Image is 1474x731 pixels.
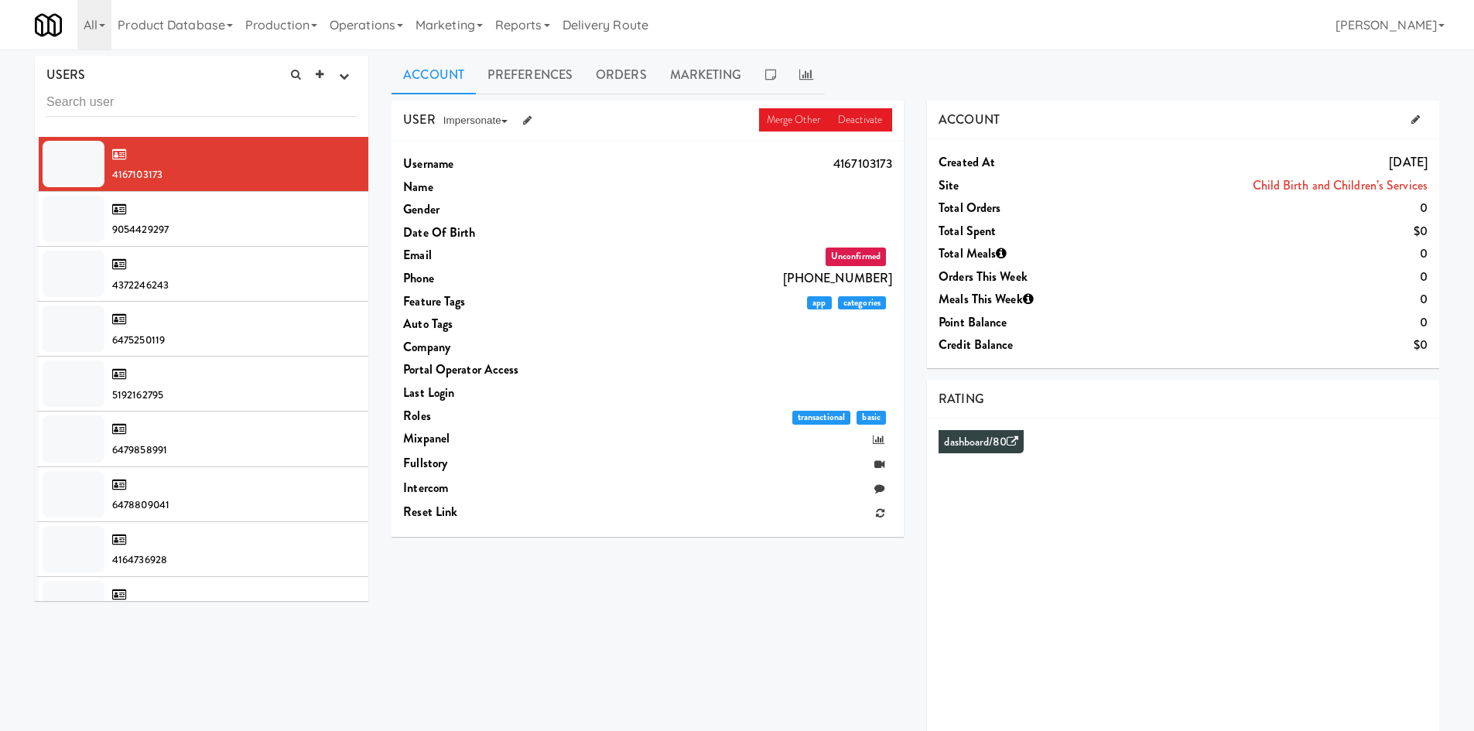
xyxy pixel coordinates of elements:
[599,267,892,290] dd: [PHONE_NUMBER]
[403,267,599,290] dt: Phone
[403,313,599,336] dt: Auto Tags
[112,222,169,237] span: 9054429297
[35,247,368,302] li: 4372246243
[944,434,1017,450] a: dashboard/80
[35,412,368,466] li: 6479858991
[112,333,165,347] span: 6475250119
[403,477,599,500] dt: Intercom
[939,196,1134,220] dt: Total Orders
[939,390,984,408] span: RATING
[403,405,599,428] dt: Roles
[46,88,357,117] input: Search user
[403,427,599,450] dt: Mixpanel
[826,248,886,266] span: Unconfirmed
[1134,242,1428,265] dd: 0
[35,302,368,357] li: 6475250119
[403,111,435,128] span: USER
[403,381,599,405] dt: Last login
[939,311,1134,334] dt: Point Balance
[939,333,1134,357] dt: Credit Balance
[1253,176,1428,194] a: Child Birth and Children’s Services
[35,192,368,247] li: 9054429297
[939,220,1134,243] dt: Total Spent
[35,467,368,522] li: 6478809041
[403,221,599,244] dt: Date Of Birth
[939,265,1134,289] dt: Orders This Week
[392,56,476,94] a: Account
[939,174,1134,197] dt: Site
[403,358,599,381] dt: Portal Operator Access
[584,56,658,94] a: Orders
[403,452,599,475] dt: Fullstory
[35,12,62,39] img: Micromart
[939,288,1134,311] dt: Meals This Week
[599,152,892,176] dd: 4167103173
[939,151,1134,174] dt: Created at
[1134,311,1428,334] dd: 0
[939,242,1134,265] dt: Total Meals
[759,108,830,132] a: Merge Other
[436,109,515,132] button: Impersonate
[112,442,167,457] span: 6479858991
[857,411,886,425] span: basic
[35,522,368,577] li: 4164736928
[112,167,162,182] span: 4167103173
[1134,196,1428,220] dd: 0
[35,137,368,192] li: 4167103173
[807,296,832,310] span: app
[939,111,1000,128] span: ACCOUNT
[403,244,599,267] dt: Email
[1134,288,1428,311] dd: 0
[403,176,599,199] dt: Name
[112,552,167,567] span: 4164736928
[403,336,599,359] dt: Company
[112,388,163,402] span: 5192162795
[46,66,86,84] span: USERS
[1134,333,1428,357] dd: $0
[1134,220,1428,243] dd: $0
[35,357,368,412] li: 5192162795
[403,500,599,524] dt: Reset link
[838,296,886,310] span: categories
[35,577,368,632] li: 4165564549
[830,108,892,132] a: Deactivate
[1134,151,1428,174] dd: [DATE]
[403,290,599,313] dt: Feature Tags
[112,497,169,512] span: 6478809041
[792,411,851,425] span: transactional
[1134,265,1428,289] dd: 0
[403,198,599,221] dt: Gender
[476,56,584,94] a: Preferences
[112,278,169,292] span: 4372246243
[658,56,754,94] a: Marketing
[403,152,599,176] dt: Username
